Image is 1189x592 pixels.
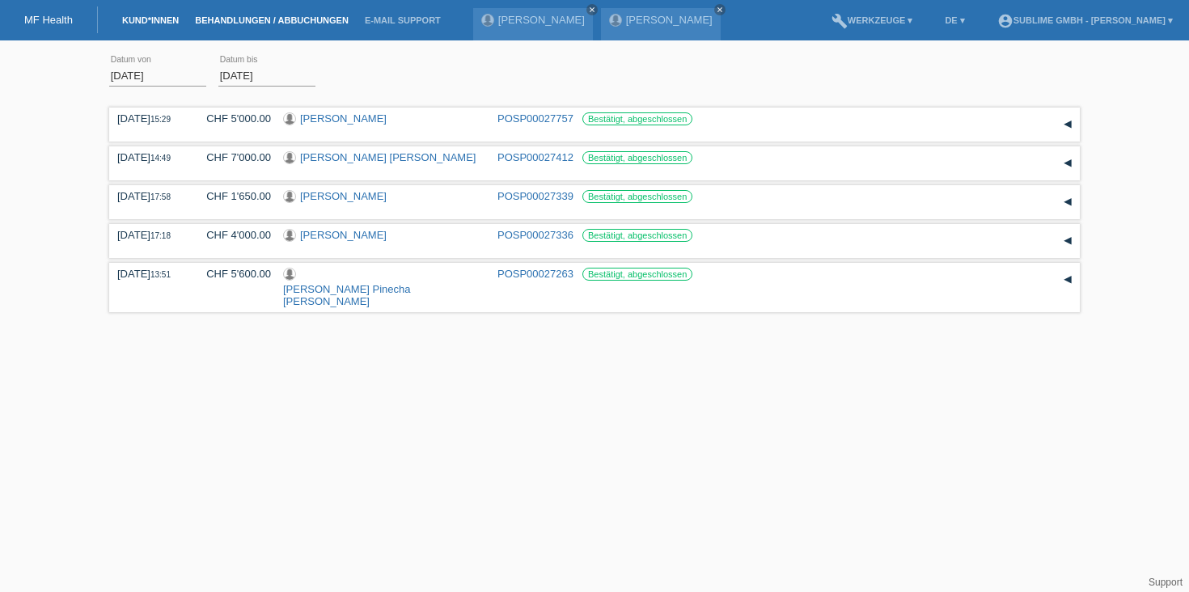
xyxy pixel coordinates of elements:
div: CHF 5'000.00 [194,112,271,125]
div: [DATE] [117,268,182,280]
div: CHF 1'650.00 [194,190,271,202]
label: Bestätigt, abgeschlossen [582,229,692,242]
a: POSP00027757 [497,112,573,125]
a: DE ▾ [937,15,972,25]
div: [DATE] [117,229,182,241]
div: [DATE] [117,112,182,125]
a: MF Health [24,14,73,26]
a: [PERSON_NAME] [PERSON_NAME] [300,151,476,163]
a: [PERSON_NAME] Pinecha [PERSON_NAME] [283,283,411,307]
a: [PERSON_NAME] [300,229,387,241]
span: 17:58 [150,192,171,201]
span: 13:51 [150,270,171,279]
div: [DATE] [117,151,182,163]
a: close [714,4,726,15]
a: E-Mail Support [357,15,449,25]
div: auf-/zuklappen [1056,151,1080,175]
div: auf-/zuklappen [1056,112,1080,137]
a: close [586,4,598,15]
a: [PERSON_NAME] [498,14,585,26]
div: CHF 7'000.00 [194,151,271,163]
span: 15:29 [150,115,171,124]
a: Kund*innen [114,15,187,25]
i: close [588,6,596,14]
i: close [716,6,724,14]
a: [PERSON_NAME] [300,112,387,125]
i: build [831,13,848,29]
i: account_circle [997,13,1013,29]
a: account_circleSublime GmbH - [PERSON_NAME] ▾ [989,15,1181,25]
a: [PERSON_NAME] [300,190,387,202]
span: 14:49 [150,154,171,163]
a: buildWerkzeuge ▾ [823,15,921,25]
div: CHF 5'600.00 [194,268,271,280]
a: POSP00027412 [497,151,573,163]
div: CHF 4'000.00 [194,229,271,241]
a: Support [1149,577,1183,588]
label: Bestätigt, abgeschlossen [582,151,692,164]
span: 17:18 [150,231,171,240]
a: POSP00027336 [497,229,573,241]
label: Bestätigt, abgeschlossen [582,268,692,281]
a: POSP00027339 [497,190,573,202]
div: auf-/zuklappen [1056,268,1080,292]
a: POSP00027263 [497,268,573,280]
a: Behandlungen / Abbuchungen [187,15,357,25]
div: [DATE] [117,190,182,202]
div: auf-/zuklappen [1056,229,1080,253]
a: [PERSON_NAME] [626,14,713,26]
label: Bestätigt, abgeschlossen [582,112,692,125]
label: Bestätigt, abgeschlossen [582,190,692,203]
div: auf-/zuklappen [1056,190,1080,214]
